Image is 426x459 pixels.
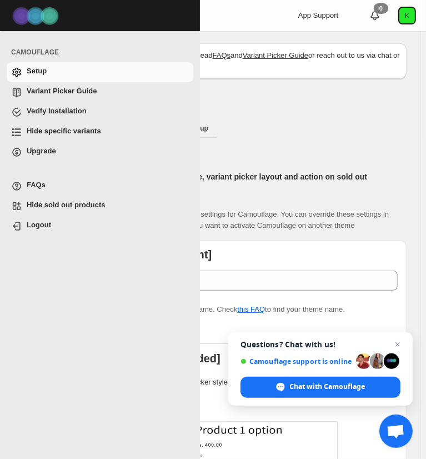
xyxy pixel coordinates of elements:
a: Variant Picker Guide [7,82,193,102]
span: Chat with Camouflage [290,382,365,392]
span: Variant Picker Guide [27,87,97,95]
a: Hide sold out products [7,196,193,216]
button: Close navigation [209,9,227,27]
a: Logout [7,216,193,236]
span: Logout [27,221,51,229]
span: Hide sold out products [27,201,106,209]
span: Verify Installation [27,107,87,115]
img: Camouflage [9,1,64,31]
span: Questions? Chat with us! [240,340,400,349]
a: Verify Installation [7,102,193,122]
a: Hide specific variants [7,122,193,142]
span: Setup [27,67,47,75]
a: Upgrade [7,142,193,162]
span: Chat with Camouflage [240,377,400,398]
span: CAMOUFLAGE [11,48,194,57]
a: FAQs [7,176,193,196]
span: Upgrade [27,147,56,155]
span: FAQs [27,181,46,189]
span: Hide specific variants [27,127,101,135]
a: Open chat [379,415,413,448]
a: Setup [7,62,193,82]
span: Camouflage support is online [240,357,352,366]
